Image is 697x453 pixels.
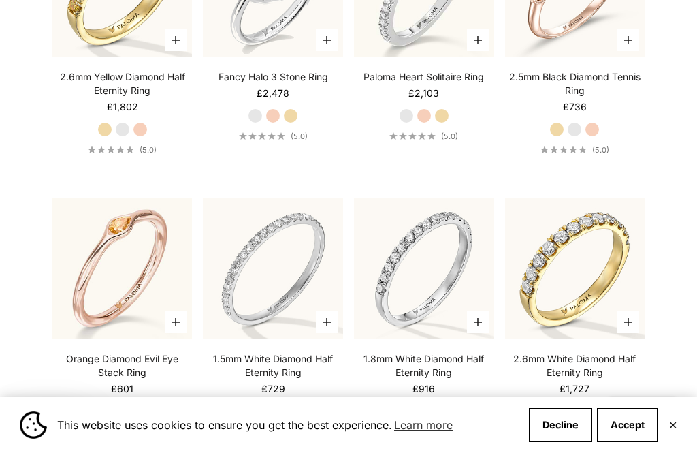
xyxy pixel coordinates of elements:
[597,408,658,442] button: Accept
[505,352,645,379] a: 2.6mm White Diamond Half Eternity Ring
[261,382,285,396] sale-price: £729
[540,146,587,153] div: 5.0 out of 5.0 stars
[203,198,343,339] img: #WhiteGold
[408,87,439,100] sale-price: £2,103
[111,382,133,396] sale-price: £601
[354,198,494,339] img: #WhiteGold
[257,87,289,100] sale-price: £2,478
[52,352,193,379] a: Orange Diamond Evil Eye Stack Ring
[560,382,589,396] sale-price: £1,727
[389,132,436,140] div: 5.0 out of 5.0 stars
[505,70,645,97] a: 2.5mm Black Diamond Tennis Ring
[563,100,587,114] sale-price: £736
[540,145,609,155] a: 5.0 out of 5.0 stars(5.0)
[239,131,308,141] a: 5.0 out of 5.0 stars(5.0)
[354,352,494,379] a: 1.8mm White Diamond Half Eternity Ring
[88,146,134,153] div: 5.0 out of 5.0 stars
[52,70,193,97] a: 2.6mm Yellow Diamond Half Eternity Ring
[291,131,308,141] span: (5.0)
[412,382,435,396] sale-price: £916
[441,131,458,141] span: (5.0)
[389,131,458,141] a: 5.0 out of 5.0 stars(5.0)
[107,100,138,114] sale-price: £1,802
[203,352,343,379] a: 1.5mm White Diamond Half Eternity Ring
[363,70,484,84] a: Paloma Heart Solitaire Ring
[52,198,193,339] img: #RoseGold
[505,198,645,339] img: #YellowGold
[668,421,677,429] button: Close
[20,411,47,439] img: Cookie banner
[57,415,518,435] span: This website uses cookies to ensure you get the best experience.
[140,145,157,155] span: (5.0)
[529,408,592,442] button: Decline
[239,132,285,140] div: 5.0 out of 5.0 stars
[88,145,157,155] a: 5.0 out of 5.0 stars(5.0)
[218,70,328,84] a: Fancy Halo 3 Stone Ring
[392,415,455,435] a: Learn more
[592,145,609,155] span: (5.0)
